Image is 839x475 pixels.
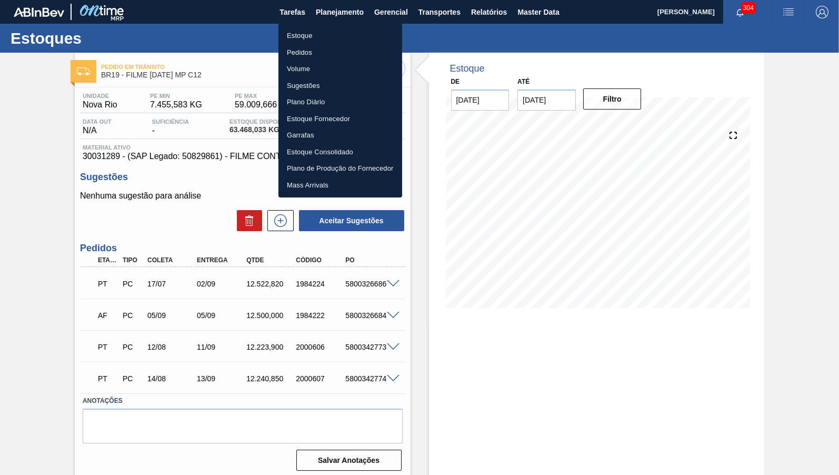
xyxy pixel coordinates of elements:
[278,127,402,144] a: Garrafas
[278,77,402,94] a: Sugestões
[278,27,402,44] a: Estoque
[278,160,402,177] a: Plano de Produção do Fornecedor
[278,44,402,61] a: Pedidos
[278,61,402,77] a: Volume
[278,144,402,161] a: Estoque Consolidado
[278,177,402,194] a: Mass Arrivals
[278,111,402,127] a: Estoque Fornecedor
[278,94,402,111] a: Plano Diário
